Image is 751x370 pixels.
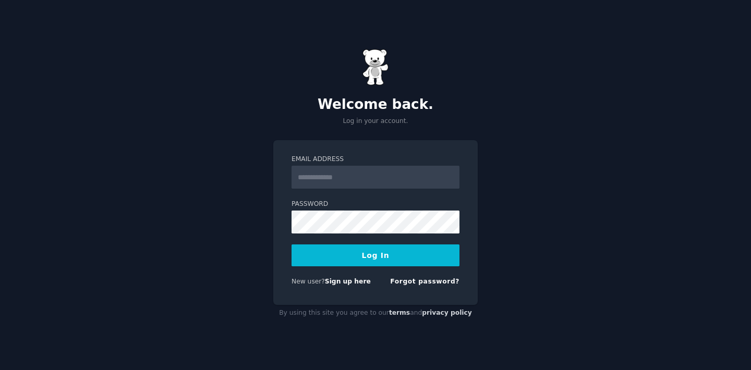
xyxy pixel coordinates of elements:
[292,244,459,266] button: Log In
[273,96,478,113] h2: Welcome back.
[292,155,459,164] label: Email Address
[292,200,459,209] label: Password
[390,278,459,285] a: Forgot password?
[325,278,371,285] a: Sign up here
[362,49,389,85] img: Gummy Bear
[273,117,478,126] p: Log in your account.
[273,305,478,322] div: By using this site you agree to our and
[422,309,472,316] a: privacy policy
[389,309,410,316] a: terms
[292,278,325,285] span: New user?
